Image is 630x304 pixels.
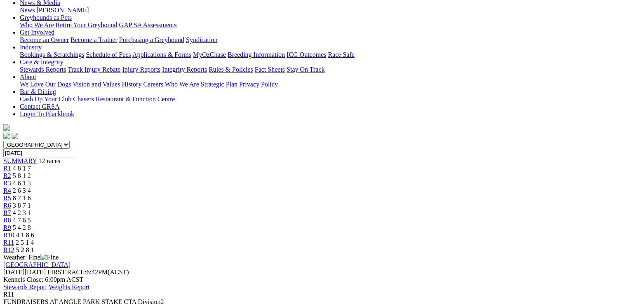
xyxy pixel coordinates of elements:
a: Care & Integrity [20,58,63,65]
a: MyOzChase [193,51,226,58]
a: Greyhounds as Pets [20,14,72,21]
a: Bar & Dining [20,88,56,95]
a: [PERSON_NAME] [36,7,89,14]
span: Weather: Fine [3,254,59,261]
div: Care & Integrity [20,66,621,73]
span: 12 races [38,157,60,164]
a: Stewards Report [3,283,47,290]
img: facebook.svg [3,133,10,139]
span: 6:42PM(ACST) [47,269,129,276]
a: R8 [3,217,11,224]
a: Get Involved [20,29,54,36]
a: ICG Outcomes [287,51,326,58]
a: R7 [3,209,11,216]
a: R12 [3,246,14,253]
a: Industry [20,44,42,51]
span: 5 8 1 2 [13,172,31,179]
span: 4 1 8 6 [16,232,34,239]
a: About [20,73,36,80]
a: Privacy Policy [239,81,278,88]
span: 4 8 1 7 [13,165,31,172]
a: Who We Are [165,81,199,88]
span: R4 [3,187,11,194]
img: twitter.svg [12,133,18,139]
div: Bar & Dining [20,96,621,103]
a: R6 [3,202,11,209]
span: [DATE] [3,269,46,276]
div: About [20,81,621,88]
img: Fine [40,254,59,261]
a: Strategic Plan [201,81,237,88]
div: Kennels Close: 6:00pm ACST [3,276,621,283]
a: Who We Are [20,21,54,28]
a: R3 [3,180,11,187]
div: Industry [20,51,621,58]
span: 5 2 8 1 [16,246,34,253]
span: [DATE] [3,269,25,276]
a: Injury Reports [122,66,160,73]
a: R11 [3,239,14,246]
a: Integrity Reports [162,66,207,73]
a: Become a Trainer [71,36,118,43]
span: FIRST RACE: [47,269,86,276]
div: Greyhounds as Pets [20,21,621,29]
a: Cash Up Your Club [20,96,71,103]
a: Rules & Policies [209,66,253,73]
a: R1 [3,165,11,172]
a: Bookings & Scratchings [20,51,84,58]
a: Contact GRSA [20,103,59,110]
a: Applications & Forms [132,51,191,58]
span: 4 2 3 1 [13,209,31,216]
a: Careers [143,81,163,88]
a: History [122,81,141,88]
a: Chasers Restaurant & Function Centre [73,96,175,103]
a: Syndication [186,36,217,43]
a: We Love Our Dogs [20,81,71,88]
div: Get Involved [20,36,621,44]
a: Fact Sheets [255,66,285,73]
a: Breeding Information [228,51,285,58]
a: News [20,7,35,14]
a: Race Safe [328,51,354,58]
a: Login To Blackbook [20,110,74,117]
span: 3 8 7 1 [13,202,31,209]
div: News & Media [20,7,621,14]
a: Vision and Values [73,81,120,88]
img: logo-grsa-white.png [3,124,10,131]
span: 8 7 1 6 [13,194,31,201]
a: Become an Owner [20,36,69,43]
a: Purchasing a Greyhound [119,36,184,43]
input: Select date [3,149,76,157]
a: Stewards Reports [20,66,66,73]
a: Stay On Track [287,66,324,73]
a: R9 [3,224,11,231]
a: Weights Report [49,283,90,290]
a: Retire Your Greyhound [56,21,118,28]
a: R2 [3,172,11,179]
span: R11 [3,291,14,298]
a: R10 [3,232,14,239]
span: 4 6 1 3 [13,180,31,187]
span: 5 4 2 8 [13,224,31,231]
a: SUMMARY [3,157,37,164]
a: Schedule of Fees [86,51,131,58]
span: 2 6 3 4 [13,187,31,194]
span: 2 5 1 4 [16,239,34,246]
a: [GEOGRAPHIC_DATA] [3,261,71,268]
a: GAP SA Assessments [119,21,177,28]
span: 4 7 6 5 [13,217,31,224]
a: R5 [3,194,11,201]
a: Track Injury Rebate [68,66,120,73]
